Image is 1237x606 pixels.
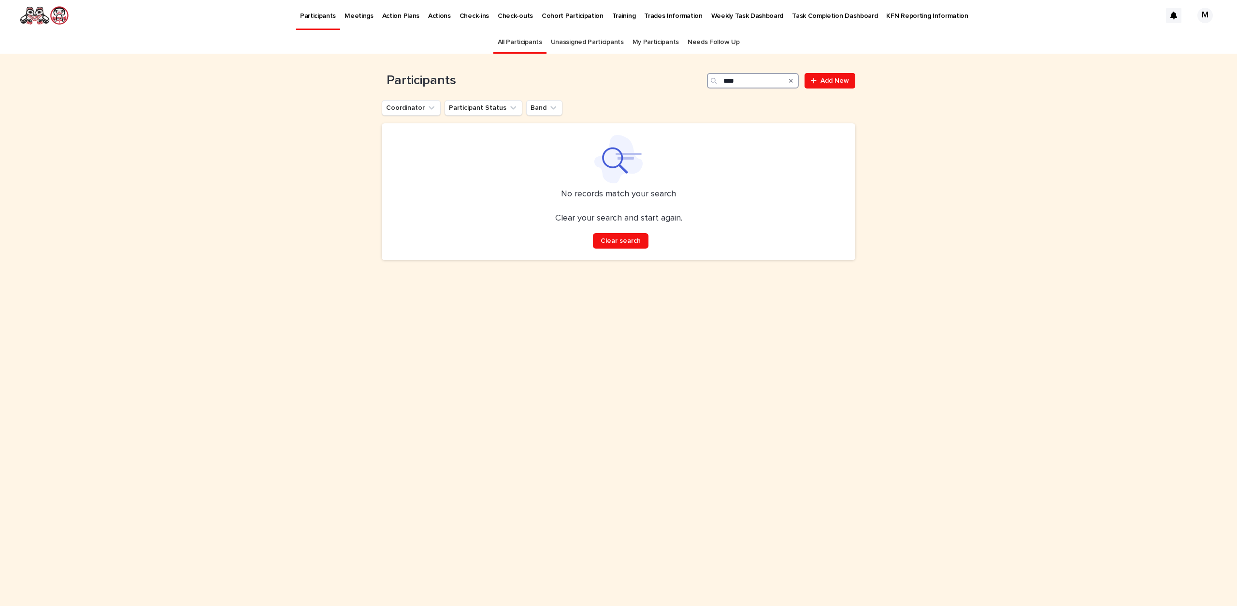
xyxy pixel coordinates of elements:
a: My Participants [633,31,679,54]
a: Unassigned Participants [551,31,624,54]
p: No records match your search [393,189,844,200]
button: Band [526,100,562,116]
button: Participant Status [445,100,522,116]
div: M [1197,8,1213,23]
a: Add New [805,73,855,89]
button: Clear search [593,233,648,249]
input: Search [707,73,799,89]
img: rNyI97lYS1uoOg9yXW8k [19,6,69,25]
h1: Participants [382,73,703,89]
p: Clear your search and start again. [555,213,682,224]
span: Add New [820,77,849,84]
span: Clear search [601,237,641,244]
button: Coordinator [382,100,441,116]
a: All Participants [498,31,542,54]
a: Needs Follow Up [688,31,739,54]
